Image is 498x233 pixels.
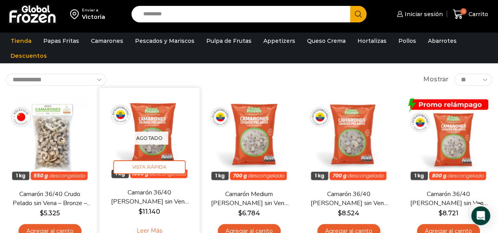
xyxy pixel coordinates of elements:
a: 0 Carrito [451,5,490,24]
span: $ [338,209,342,217]
a: Descuentos [7,48,51,63]
span: $ [439,209,442,217]
a: Pescados y Mariscos [131,33,198,48]
a: Tienda [7,33,35,48]
bdi: 8.524 [338,209,359,217]
div: Open Intercom Messenger [471,206,490,225]
span: $ [40,209,44,217]
bdi: 6.784 [238,209,260,217]
a: Appetizers [259,33,299,48]
a: Camarón 36/40 [PERSON_NAME] sin Vena – Silver – Caja 10 kg [309,190,388,208]
bdi: 11.140 [139,207,160,215]
button: Search button [350,6,367,22]
span: Iniciar sesión [403,10,443,18]
img: address-field-icon.svg [70,7,82,21]
p: Agotado [131,131,168,144]
span: Vista Rápida [113,160,186,174]
div: Enviar a [82,7,105,13]
a: Camarones [87,33,127,48]
span: Mostrar [423,75,448,84]
a: Hortalizas [354,33,391,48]
span: 0 [460,8,467,15]
bdi: 8.721 [439,209,458,217]
a: Queso Crema [303,33,350,48]
span: Carrito [467,10,488,18]
a: Camarón 36/40 [PERSON_NAME] sin Vena – Super Prime – Caja 10 kg [109,188,189,206]
span: $ [139,207,143,215]
a: Iniciar sesión [395,6,443,22]
a: Abarrotes [424,33,461,48]
span: $ [238,209,242,217]
div: Victoria [82,13,105,21]
a: Papas Fritas [39,33,83,48]
a: Camarón 36/40 Crudo Pelado sin Vena – Bronze – Caja 10 kg [10,190,89,208]
bdi: 5.325 [40,209,60,217]
a: Pulpa de Frutas [202,33,255,48]
a: Pollos [394,33,420,48]
a: Camarón Medium [PERSON_NAME] sin Vena – Silver – Caja 10 kg [209,190,289,208]
a: Camarón 36/40 [PERSON_NAME] sin Vena – Gold – Caja 10 kg [409,190,488,208]
select: Pedido de la tienda [6,74,106,86]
